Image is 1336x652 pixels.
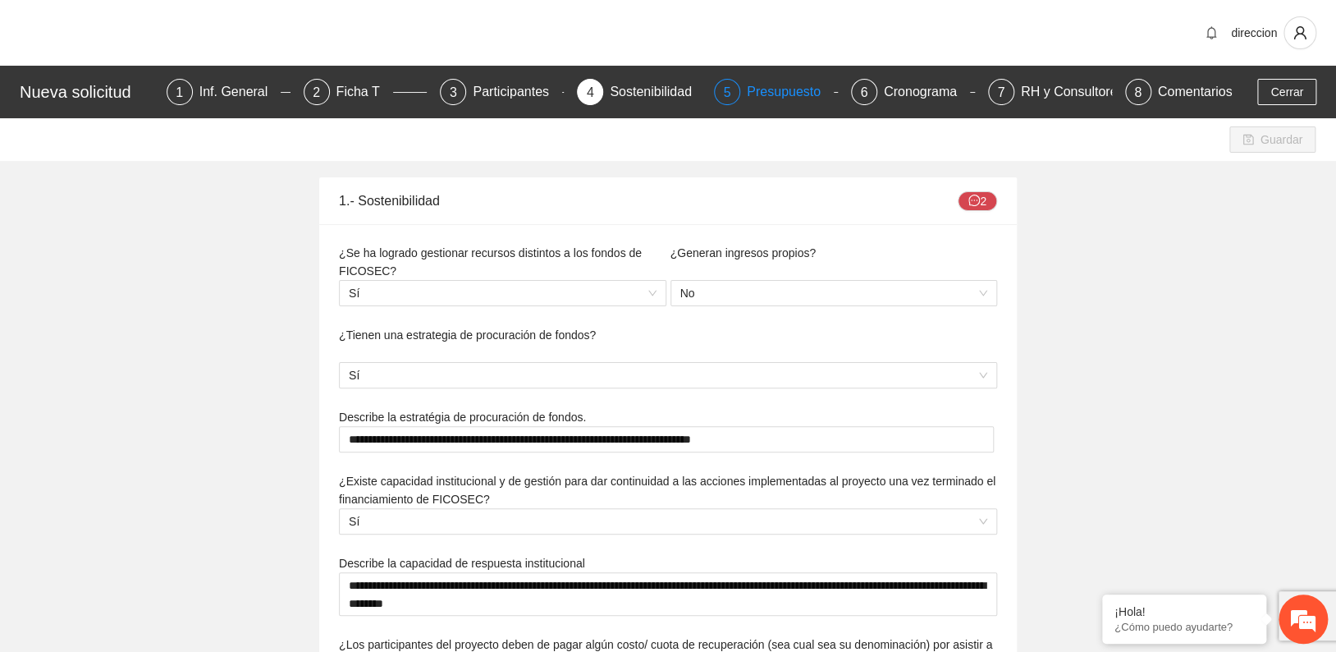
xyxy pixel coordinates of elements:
button: Cerrar [1257,79,1316,105]
div: ¡Hola! [1114,605,1254,618]
div: 4Sostenibilidad [577,79,701,105]
span: message [968,195,980,208]
div: 3Participantes [440,79,564,105]
span: 6 [860,85,867,99]
p: ¿Cómo puedo ayudarte? [1114,621,1254,633]
span: 3 [450,85,457,99]
span: 8 [1134,85,1142,99]
span: 5 [724,85,731,99]
span: Estamos en línea. [95,219,226,385]
div: 1Inf. General [167,79,291,105]
span: Sí [349,281,657,305]
button: message2 [958,191,997,211]
span: ¿Existe capacidad institucional y de gestión para dar continuidad a las acciones implementadas al... [339,475,995,506]
span: user [1284,25,1315,40]
div: Comentarios [1158,79,1233,105]
span: 4 [587,85,594,99]
div: Sostenibilidad [610,79,705,105]
div: 2Ficha T [304,79,428,105]
div: 6Cronograma [851,79,975,105]
span: Describe la capacidad de respuesta institucional [339,557,591,570]
span: Sí [349,509,987,534]
div: Presupuesto [747,79,834,105]
div: Ficha T [336,79,393,105]
div: Minimizar ventana de chat en vivo [269,8,309,48]
div: 7RH y Consultores [988,79,1112,105]
div: Nueva solicitud [20,79,157,105]
div: RH y Consultores [1021,79,1137,105]
span: No [680,281,988,305]
span: direccion [1231,26,1277,39]
div: Cronograma [884,79,970,105]
span: 2 [313,85,320,99]
span: ¿Generan ingresos propios? [670,246,822,259]
button: bell [1198,20,1224,46]
span: 1 [176,85,183,99]
div: Participantes [473,79,562,105]
span: ¿Se ha logrado gestionar recursos distintos a los fondos de FICOSEC? [339,246,642,278]
div: 5Presupuesto [714,79,838,105]
span: Sí [349,363,987,388]
button: user [1283,16,1316,49]
div: Inf. General [199,79,281,105]
span: Cerrar [1270,83,1303,101]
span: ¿Tienen una estrategia de procuración de fondos? [339,328,602,342]
button: saveGuardar [1229,126,1315,153]
span: Describe la estratégia de procuración de fondos. [339,411,593,424]
span: 1.- Sostenibilidad [339,194,447,208]
span: 7 [997,85,1004,99]
span: bell [1199,26,1224,39]
div: Chatee con nosotros ahora [85,84,276,105]
div: 8Comentarios [1125,79,1233,105]
textarea: Escriba su mensaje y pulse “Intro” [8,448,313,506]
